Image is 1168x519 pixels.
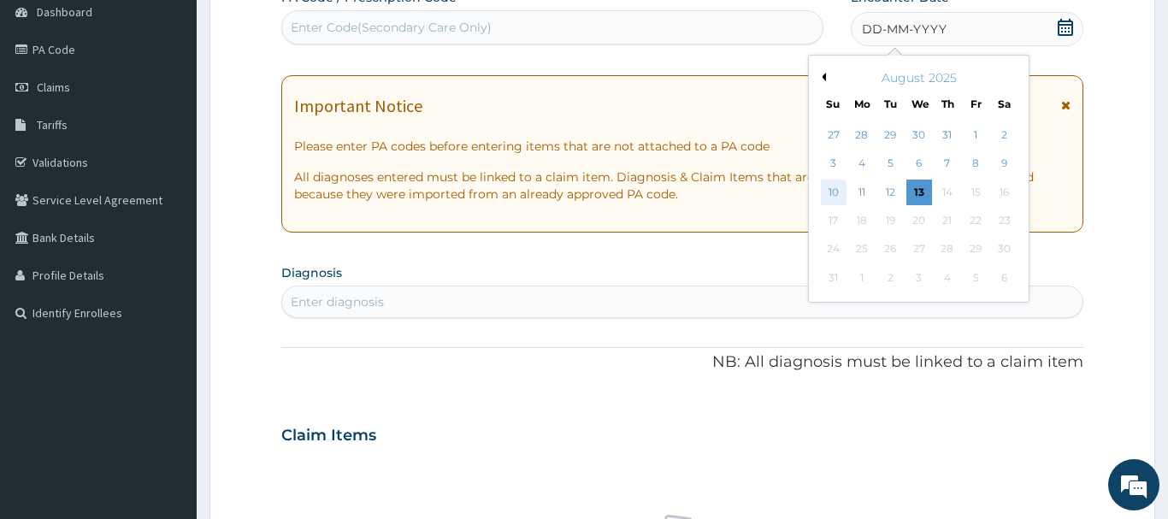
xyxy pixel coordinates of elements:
[906,208,932,233] div: Not available Wednesday, August 20th, 2025
[826,97,841,111] div: Su
[963,151,988,177] div: Choose Friday, August 8th, 2025
[878,151,904,177] div: Choose Tuesday, August 5th, 2025
[878,208,904,233] div: Not available Tuesday, August 19th, 2025
[935,265,960,291] div: Not available Thursday, September 4th, 2025
[941,97,955,111] div: Th
[821,237,847,262] div: Not available Sunday, August 24th, 2025
[817,73,826,81] button: Previous Month
[969,97,983,111] div: Fr
[992,151,1018,177] div: Choose Saturday, August 9th, 2025
[878,122,904,148] div: Choose Tuesday, July 29th, 2025
[906,265,932,291] div: Not available Wednesday, September 3rd, 2025
[992,208,1018,233] div: Not available Saturday, August 23rd, 2025
[906,122,932,148] div: Choose Wednesday, July 30th, 2025
[862,21,947,38] span: DD-MM-YYYY
[935,208,960,233] div: Not available Thursday, August 21st, 2025
[821,122,847,148] div: Choose Sunday, July 27th, 2025
[992,265,1018,291] div: Not available Saturday, September 6th, 2025
[280,9,321,50] div: Minimize live chat window
[849,180,875,205] div: Choose Monday, August 11th, 2025
[883,97,898,111] div: Tu
[821,265,847,291] div: Not available Sunday, August 31st, 2025
[963,208,988,233] div: Not available Friday, August 22nd, 2025
[281,427,376,445] h3: Claim Items
[849,265,875,291] div: Not available Monday, September 1st, 2025
[992,122,1018,148] div: Choose Saturday, August 2nd, 2025
[963,180,988,205] div: Not available Friday, August 15th, 2025
[935,237,960,262] div: Not available Thursday, August 28th, 2025
[849,208,875,233] div: Not available Monday, August 18th, 2025
[849,151,875,177] div: Choose Monday, August 4th, 2025
[849,122,875,148] div: Choose Monday, July 28th, 2025
[9,341,326,401] textarea: Type your message and hit 'Enter'
[878,180,904,205] div: Choose Tuesday, August 12th, 2025
[878,237,904,262] div: Not available Tuesday, August 26th, 2025
[906,237,932,262] div: Not available Wednesday, August 27th, 2025
[291,293,384,310] div: Enter diagnosis
[963,122,988,148] div: Choose Friday, August 1st, 2025
[878,265,904,291] div: Not available Tuesday, September 2nd, 2025
[819,121,1018,292] div: month 2025-08
[294,168,1071,203] p: All diagnoses entered must be linked to a claim item. Diagnosis & Claim Items that are visible bu...
[992,237,1018,262] div: Not available Saturday, August 30th, 2025
[281,264,342,281] label: Diagnosis
[816,69,1022,86] div: August 2025
[963,237,988,262] div: Not available Friday, August 29th, 2025
[99,152,236,325] span: We're online!
[37,117,68,133] span: Tariffs
[821,151,847,177] div: Choose Sunday, August 3rd, 2025
[906,180,932,205] div: Choose Wednesday, August 13th, 2025
[854,97,869,111] div: Mo
[963,265,988,291] div: Not available Friday, September 5th, 2025
[37,80,70,95] span: Claims
[992,180,1018,205] div: Not available Saturday, August 16th, 2025
[935,122,960,148] div: Choose Thursday, July 31st, 2025
[935,151,960,177] div: Choose Thursday, August 7th, 2025
[935,180,960,205] div: Not available Thursday, August 14th, 2025
[89,96,287,118] div: Chat with us now
[906,151,932,177] div: Choose Wednesday, August 6th, 2025
[294,97,422,115] h1: Important Notice
[32,86,69,128] img: d_794563401_company_1708531726252_794563401
[911,97,926,111] div: We
[294,138,1071,155] p: Please enter PA codes before entering items that are not attached to a PA code
[37,4,92,20] span: Dashboard
[849,237,875,262] div: Not available Monday, August 25th, 2025
[998,97,1012,111] div: Sa
[281,351,1083,374] p: NB: All diagnosis must be linked to a claim item
[291,19,492,36] div: Enter Code(Secondary Care Only)
[821,208,847,233] div: Not available Sunday, August 17th, 2025
[821,180,847,205] div: Choose Sunday, August 10th, 2025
